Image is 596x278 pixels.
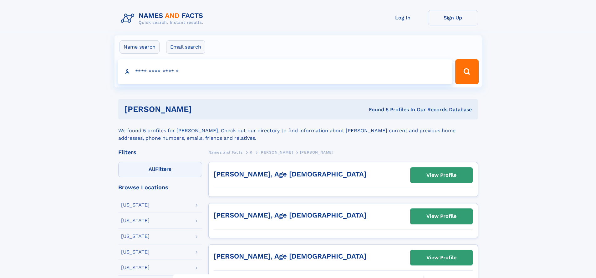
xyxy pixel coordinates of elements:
span: [PERSON_NAME] [300,150,334,155]
a: [PERSON_NAME], Age [DEMOGRAPHIC_DATA] [214,252,366,260]
div: View Profile [426,168,456,182]
img: Logo Names and Facts [118,10,208,27]
a: View Profile [410,250,472,265]
a: [PERSON_NAME] [259,148,293,156]
div: Found 5 Profiles In Our Records Database [280,106,472,113]
h1: [PERSON_NAME] [125,105,280,113]
a: [PERSON_NAME], Age [DEMOGRAPHIC_DATA] [214,211,366,219]
div: [US_STATE] [121,218,150,223]
a: Sign Up [428,10,478,25]
a: Log In [378,10,428,25]
div: View Profile [426,250,456,265]
div: Filters [118,149,202,155]
div: [US_STATE] [121,265,150,270]
a: View Profile [410,168,472,183]
div: View Profile [426,209,456,223]
label: Email search [166,40,205,54]
div: Browse Locations [118,185,202,190]
label: Filters [118,162,202,177]
a: [PERSON_NAME], Age [DEMOGRAPHIC_DATA] [214,170,366,178]
a: K [250,148,252,156]
div: We found 5 profiles for [PERSON_NAME]. Check out our directory to find information about [PERSON_... [118,119,478,142]
a: View Profile [410,209,472,224]
span: K [250,150,252,155]
label: Name search [120,40,160,54]
div: [US_STATE] [121,249,150,254]
input: search input [118,59,453,84]
div: [US_STATE] [121,234,150,239]
button: Search Button [455,59,478,84]
span: All [149,166,155,172]
span: [PERSON_NAME] [259,150,293,155]
div: [US_STATE] [121,202,150,207]
a: Names and Facts [208,148,243,156]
